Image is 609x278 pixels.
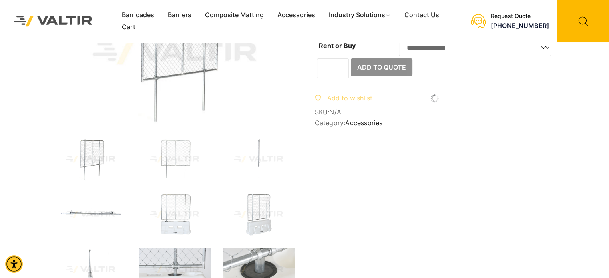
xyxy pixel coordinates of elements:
a: Barricades [115,9,161,21]
a: Industry Solutions [322,9,398,21]
img: FencePnl_60x72_x2.jpg [223,193,295,236]
div: Request Quote [491,13,549,20]
span: SKU: [315,108,555,116]
a: call (888) 496-3625 [491,22,549,30]
img: FencePnl_60x72_Front.jpg [139,138,211,181]
a: Cart [115,21,142,33]
a: Barriers [161,9,198,21]
a: Composite Matting [198,9,271,21]
input: Product quantity [317,58,349,78]
img: FencePnl_60x72_x1.jpg [139,193,211,236]
a: Accessories [271,9,322,21]
img: FencePnl_60x72_Side.jpg [223,138,295,181]
a: Accessories [345,119,382,127]
span: N/A [329,108,341,116]
img: FencePnl_60x72_Top.jpg [54,193,127,236]
label: Rent or Buy [319,42,356,50]
span: Category: [315,119,555,127]
img: FencePnl_60x72_3Q.jpg [54,138,127,181]
button: Add to Quote [351,58,412,76]
img: Valtir Rentals [6,8,101,34]
a: Contact Us [398,9,446,21]
div: Accessibility Menu [5,255,23,273]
